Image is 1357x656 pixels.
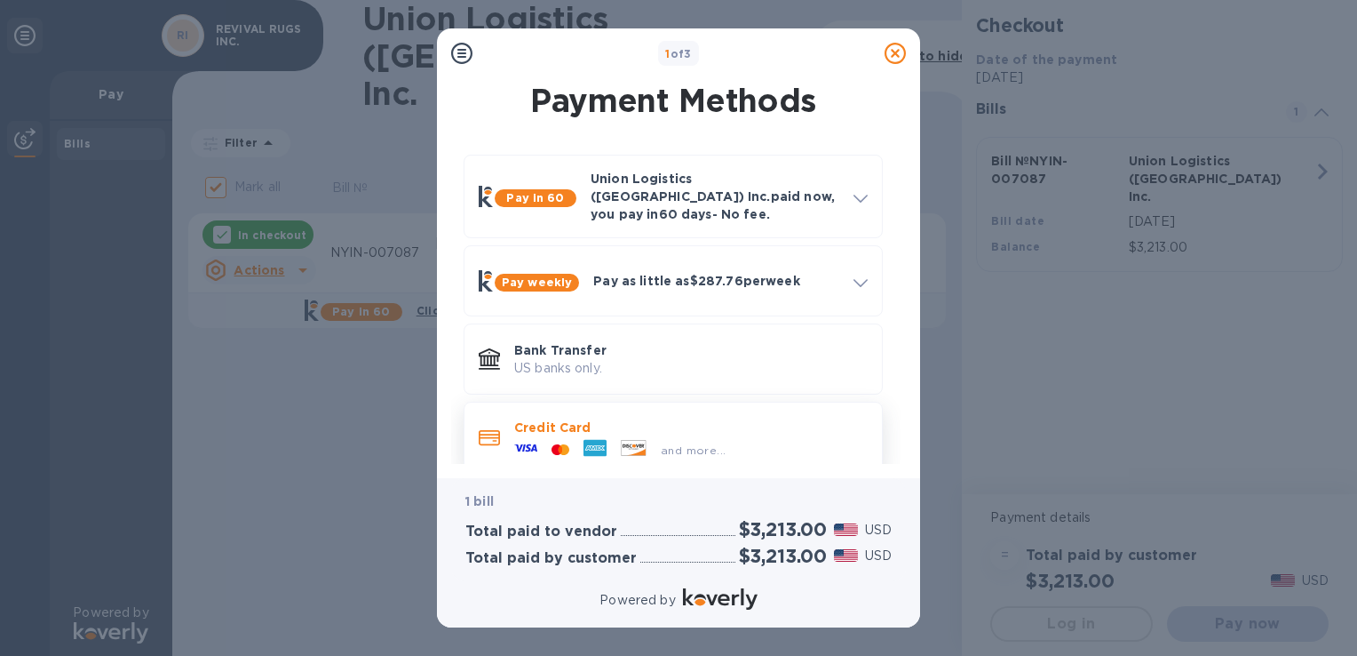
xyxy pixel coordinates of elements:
[665,47,670,60] span: 1
[683,588,758,610] img: Logo
[465,550,637,567] h3: Total paid by customer
[465,524,617,540] h3: Total paid to vendor
[514,341,868,359] p: Bank Transfer
[506,191,564,204] b: Pay in 60
[502,276,572,289] b: Pay weekly
[865,547,892,565] p: USD
[460,82,886,119] h1: Payment Methods
[514,419,868,436] p: Credit Card
[865,521,892,540] p: USD
[665,47,692,60] b: of 3
[591,170,839,223] p: Union Logistics ([GEOGRAPHIC_DATA]) Inc. paid now, you pay in 60 days - No fee.
[514,359,868,378] p: US banks only.
[661,444,726,457] span: and more...
[834,524,858,536] img: USD
[834,549,858,562] img: USD
[593,272,839,290] p: Pay as little as $287.76 per week
[599,591,675,610] p: Powered by
[739,545,827,567] h2: $3,213.00
[739,518,827,540] h2: $3,213.00
[465,494,494,508] b: 1 bill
